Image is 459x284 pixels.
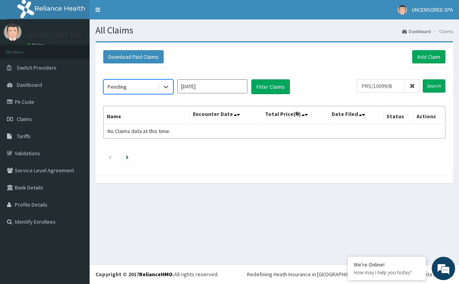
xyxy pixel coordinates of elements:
input: Search [423,79,445,93]
a: Next page [126,153,129,160]
th: Total Price(₦) [261,106,328,124]
input: Search by HMO ID [357,79,405,93]
span: No Claims data at this time. [108,128,170,135]
th: Date Filed [328,106,383,124]
button: Download Paid Claims [103,50,164,63]
th: Name [104,106,190,124]
span: Switch Providers [17,64,56,71]
h1: All Claims [95,25,453,35]
span: Dashboard [17,81,42,88]
p: How may I help you today? [354,269,420,276]
a: RelianceHMO [139,271,173,278]
p: UNCENSORED SPA [27,32,81,39]
footer: All rights reserved. [90,264,459,284]
th: Status [383,106,413,124]
th: Encounter Date [189,106,261,124]
span: UNCENSORED SPA [412,6,453,13]
th: Actions [413,106,445,124]
div: We're Online! [354,261,420,268]
span: Claims [17,116,32,123]
input: Select Month and Year [177,79,247,93]
span: Tariffs [17,133,31,140]
strong: Copyright © 2017 . [95,271,174,278]
a: Previous page [108,153,112,160]
li: Claims [432,28,453,35]
a: Dashboard [402,28,431,35]
button: Filter Claims [251,79,290,94]
img: User Image [397,5,407,15]
a: Online [27,42,46,48]
img: User Image [4,23,21,41]
div: Redefining Heath Insurance in [GEOGRAPHIC_DATA] using Telemedicine and Data Science! [247,270,453,278]
div: Pending [108,83,127,91]
a: Add Claim [412,50,445,63]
